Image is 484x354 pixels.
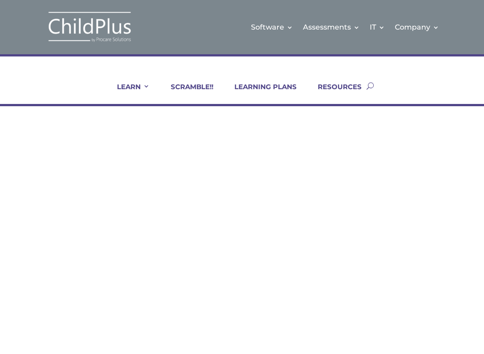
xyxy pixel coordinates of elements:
a: IT [370,9,385,45]
a: LEARN [106,82,150,104]
a: LEARNING PLANS [223,82,297,104]
a: Assessments [303,9,360,45]
a: Company [395,9,439,45]
a: Software [251,9,293,45]
a: SCRAMBLE!! [160,82,213,104]
a: RESOURCES [307,82,362,104]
